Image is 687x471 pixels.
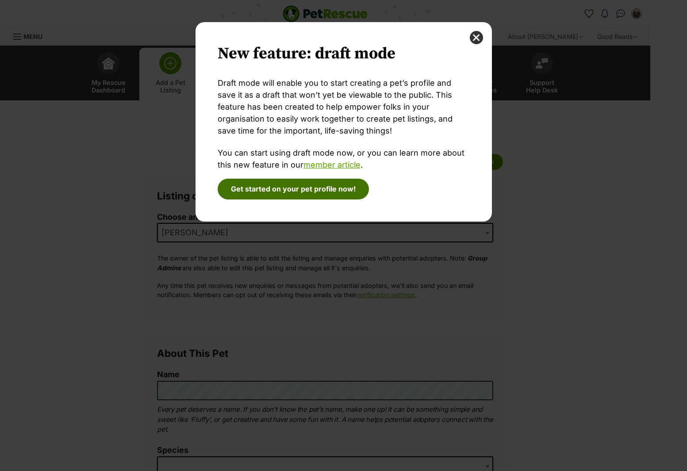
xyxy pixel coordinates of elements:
p: You can start using draft mode now, or you can learn more about this new feature in our . [218,147,470,171]
h2: New feature: draft mode [218,44,470,64]
button: Get started on your pet profile now! [218,179,369,199]
a: member article [303,160,361,169]
p: Draft mode will enable you to start creating a pet’s profile and save it as a draft that won’t ye... [218,77,470,137]
button: close [470,31,483,44]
